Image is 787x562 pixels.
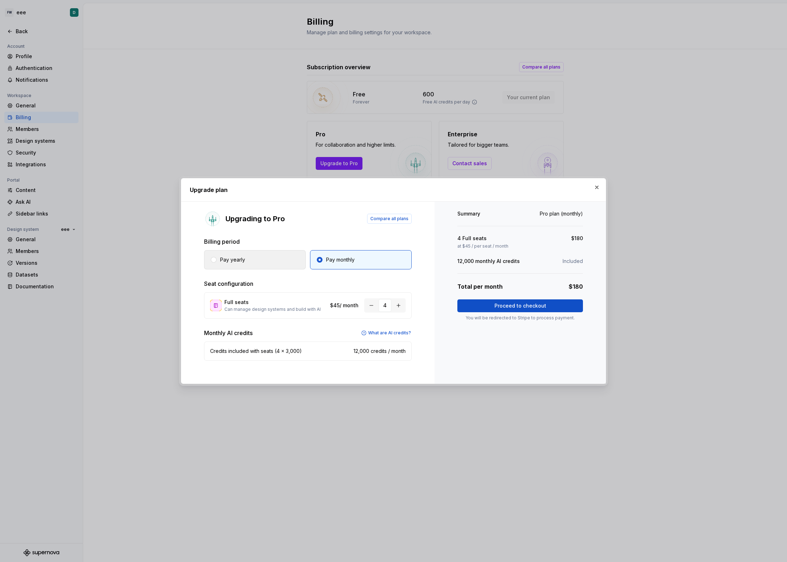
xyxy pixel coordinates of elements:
[204,250,306,269] button: Pay yearly
[379,299,391,312] div: 4
[310,250,412,269] button: Pay monthly
[330,302,359,309] p: $45 / month
[457,235,487,242] p: 4 Full seats
[368,330,411,336] p: What are AI credits?
[494,302,546,309] span: Proceed to checkout
[354,348,406,355] p: 12,000 credits / month
[540,210,583,217] p: Pro plan (monthly)
[571,235,583,242] p: $180
[190,186,597,194] h2: Upgrade plan
[204,329,253,337] p: Monthly AI credits
[569,282,583,291] p: $180
[204,237,412,246] p: Billing period
[457,210,480,217] p: Summary
[563,258,583,265] p: Included
[457,243,508,249] p: at $45 / per seat / month
[224,299,327,306] p: Full seats
[367,214,412,224] button: Compare all plans
[457,258,520,265] p: 12,000 monthly AI credits
[370,216,408,222] span: Compare all plans
[457,282,503,291] p: Total per month
[204,279,412,288] p: Seat configuration
[326,256,355,263] p: Pay monthly
[210,348,302,355] p: Credits included with seats (4 x 3,000)
[220,256,245,263] p: Pay yearly
[457,299,583,312] button: Proceed to checkout
[224,307,327,312] p: Can manage design systems and build with AI
[225,214,285,224] p: Upgrading to Pro
[457,315,583,321] p: You will be redirected to Stripe to process payment.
